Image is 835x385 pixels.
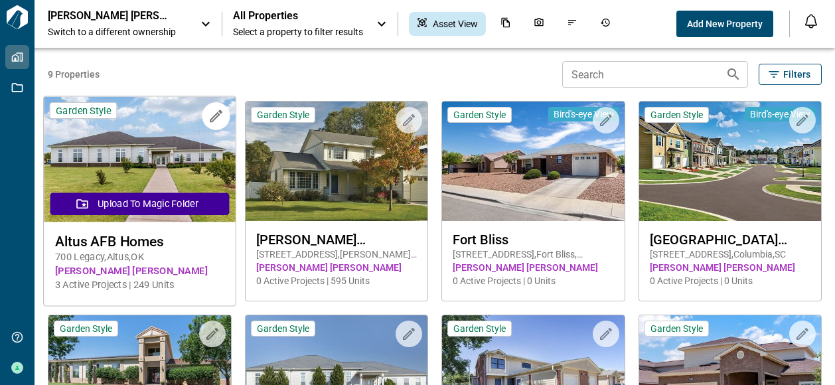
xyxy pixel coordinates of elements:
[650,274,811,287] span: 0 Active Projects | 0 Units
[676,11,773,37] button: Add New Property
[55,278,224,292] span: 3 Active Projects | 249 Units
[526,12,552,36] div: Photos
[650,248,811,261] span: [STREET_ADDRESS] , Columbia , SC
[650,232,811,248] span: [GEOGRAPHIC_DATA][PERSON_NAME]
[720,61,747,88] button: Search properties
[592,12,619,36] div: Job History
[56,104,111,117] span: Garden Style
[409,12,486,36] div: Asset View
[650,261,811,274] span: [PERSON_NAME] [PERSON_NAME]
[55,264,224,278] span: [PERSON_NAME] [PERSON_NAME]
[60,323,112,335] span: Garden Style
[453,261,614,274] span: [PERSON_NAME] [PERSON_NAME]
[433,17,478,31] span: Asset View
[246,102,428,221] img: property-asset
[639,102,822,221] img: property-asset
[256,232,417,248] span: [PERSON_NAME][GEOGRAPHIC_DATA]
[800,11,822,32] button: Open notification feed
[759,64,822,85] button: Filters
[559,12,585,36] div: Issues & Info
[453,248,614,261] span: [STREET_ADDRESS] , Fort Bliss , [GEOGRAPHIC_DATA]
[650,323,703,335] span: Garden Style
[453,323,506,335] span: Garden Style
[442,102,625,221] img: property-asset
[554,108,614,120] span: Bird's-eye View
[453,109,506,121] span: Garden Style
[48,25,187,38] span: Switch to a different ownership
[256,274,417,287] span: 0 Active Projects | 595 Units
[650,109,703,121] span: Garden Style
[55,250,224,264] span: 700 Legacy , Altus , OK
[453,274,614,287] span: 0 Active Projects | 0 Units
[233,25,363,38] span: Select a property to filter results
[453,232,614,248] span: Fort Bliss
[44,97,235,222] img: property-asset
[233,9,363,23] span: All Properties
[50,193,229,215] button: Upload to Magic Folder
[256,261,417,274] span: [PERSON_NAME] [PERSON_NAME]
[750,108,810,120] span: Bird's-eye View
[256,248,417,261] span: [STREET_ADDRESS] , [PERSON_NAME][GEOGRAPHIC_DATA] , WA
[783,68,810,81] span: Filters
[55,233,224,250] span: Altus AFB Homes
[687,17,763,31] span: Add New Property
[48,68,557,81] span: 9 Properties
[257,323,309,335] span: Garden Style
[257,109,309,121] span: Garden Style
[48,9,167,23] p: [PERSON_NAME] [PERSON_NAME]
[493,12,519,36] div: Documents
